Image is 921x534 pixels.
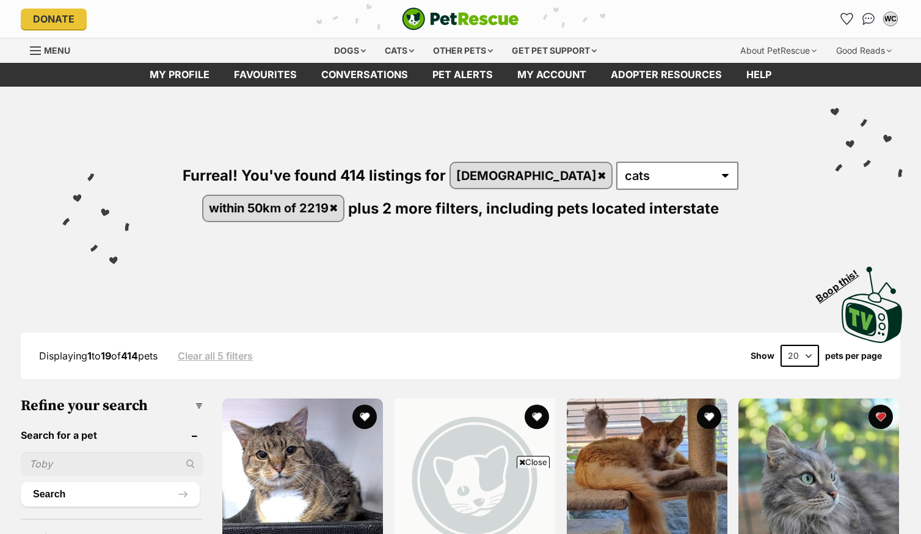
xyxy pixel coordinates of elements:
a: within 50km of 2219 [203,196,344,221]
span: plus 2 more filters, [348,199,482,217]
img: PetRescue TV logo [842,267,903,342]
span: Close [517,456,550,468]
div: Other pets [424,38,501,63]
a: Favourites [837,9,856,29]
a: Menu [30,38,79,60]
span: Displaying to of pets [39,350,158,362]
a: Help [734,63,784,87]
h3: Refine your search [21,397,203,414]
button: favourite [696,405,721,429]
a: Pet alerts [420,63,505,87]
span: Menu [44,45,70,56]
button: Search [21,482,200,507]
iframe: Advertisement [238,473,683,528]
span: Boop this! [814,260,870,304]
strong: 414 [121,350,138,362]
a: Boop this! [842,256,903,345]
button: favourite [352,405,377,429]
header: Search for a pet [21,430,203,441]
div: Good Reads [828,38,900,63]
input: Toby [21,452,203,475]
img: logo-cat-932fe2b9b8326f06289b0f2fb663e598f794de774fb13d1741a6617ecf9a85b4.svg [402,7,519,31]
a: My profile [137,63,222,87]
a: Favourites [222,63,309,87]
button: favourite [525,405,549,429]
strong: 1 [87,350,92,362]
div: Cats [376,38,423,63]
button: My account [881,9,900,29]
span: Furreal! You've found 414 listings for [183,167,446,184]
a: Clear all 5 filters [178,350,253,361]
span: Show [751,351,774,361]
label: pets per page [825,351,882,361]
a: conversations [309,63,420,87]
img: chat-41dd97257d64d25036548639549fe6c8038ab92f7586957e7f3b1b290dea8141.svg [862,13,875,25]
div: Dogs [326,38,374,63]
a: Conversations [859,9,878,29]
ul: Account quick links [837,9,900,29]
a: PetRescue [402,7,519,31]
strong: 19 [101,350,111,362]
iframe: Help Scout Beacon - Open [832,473,897,510]
span: including pets located interstate [486,199,719,217]
a: [DEMOGRAPHIC_DATA] [451,163,612,188]
div: Get pet support [503,38,605,63]
a: Donate [21,9,87,29]
div: About PetRescue [732,38,825,63]
div: WC [884,13,897,25]
a: Adopter resources [599,63,734,87]
a: My account [505,63,599,87]
button: favourite [868,405,893,429]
